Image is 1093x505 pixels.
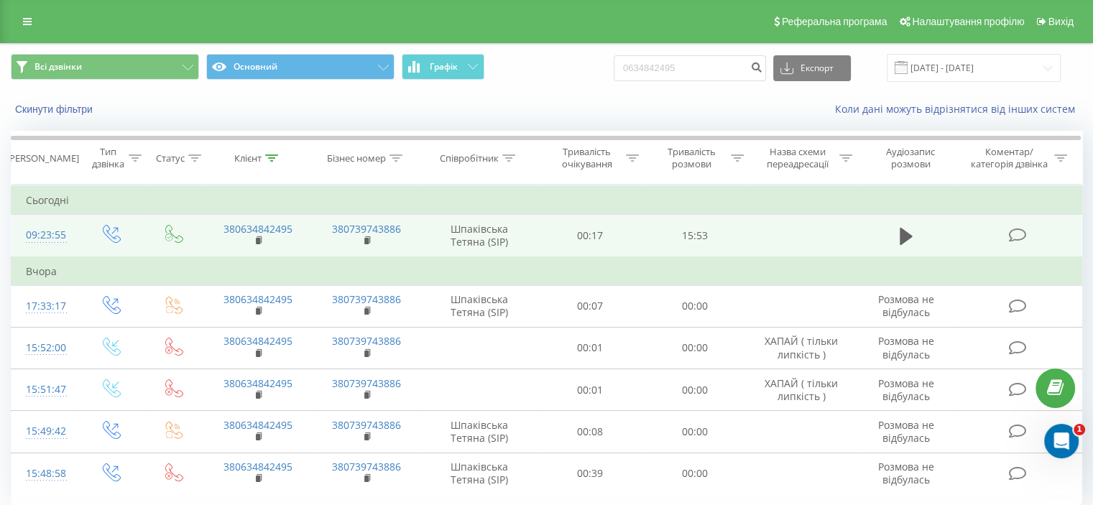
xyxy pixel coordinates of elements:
[747,327,855,369] td: ХАПАЙ ( тільки липкість )
[327,152,386,165] div: Бізнес номер
[642,453,747,494] td: 00:00
[34,61,82,73] span: Всі дзвінки
[642,285,747,327] td: 00:00
[11,103,100,116] button: Скинути фільтри
[1074,424,1085,435] span: 1
[760,146,836,170] div: Назва схеми переадресації
[869,146,953,170] div: Аудіозапис розмови
[835,102,1082,116] a: Коли дані можуть відрізнятися вiд інших систем
[26,334,64,362] div: 15:52:00
[26,376,64,404] div: 15:51:47
[538,215,642,257] td: 00:17
[967,146,1051,170] div: Коментар/категорія дзвінка
[11,54,199,80] button: Всі дзвінки
[538,327,642,369] td: 00:01
[26,292,64,320] div: 17:33:17
[223,334,292,348] a: 380634842495
[421,215,538,257] td: Шпаківська Тетяна (SIP)
[878,292,934,319] span: Розмова не відбулась
[223,292,292,306] a: 380634842495
[430,62,458,72] span: Графік
[642,369,747,411] td: 00:00
[223,376,292,390] a: 380634842495
[223,222,292,236] a: 380634842495
[332,460,401,473] a: 380739743886
[156,152,185,165] div: Статус
[206,54,395,80] button: Основний
[26,221,64,249] div: 09:23:55
[6,152,79,165] div: [PERSON_NAME]
[655,146,727,170] div: Тривалість розмови
[642,411,747,453] td: 00:00
[747,369,855,411] td: ХАПАЙ ( тільки липкість )
[402,54,484,80] button: Графік
[551,146,623,170] div: Тривалість очікування
[538,453,642,494] td: 00:39
[642,215,747,257] td: 15:53
[11,186,1082,215] td: Сьогодні
[440,152,499,165] div: Співробітник
[614,55,766,81] input: Пошук за номером
[538,369,642,411] td: 00:01
[912,16,1024,27] span: Налаштування профілю
[642,327,747,369] td: 00:00
[878,460,934,486] span: Розмова не відбулась
[26,417,64,445] div: 15:49:42
[1048,16,1074,27] span: Вихід
[332,418,401,432] a: 380739743886
[332,222,401,236] a: 380739743886
[11,257,1082,286] td: Вчора
[234,152,262,165] div: Клієнт
[538,411,642,453] td: 00:08
[1044,424,1079,458] iframe: Intercom live chat
[773,55,851,81] button: Експорт
[332,376,401,390] a: 380739743886
[332,292,401,306] a: 380739743886
[878,334,934,361] span: Розмова не відбулась
[538,285,642,327] td: 00:07
[91,146,124,170] div: Тип дзвінка
[421,453,538,494] td: Шпаківська Тетяна (SIP)
[421,285,538,327] td: Шпаківська Тетяна (SIP)
[223,418,292,432] a: 380634842495
[332,334,401,348] a: 380739743886
[421,411,538,453] td: Шпаківська Тетяна (SIP)
[878,418,934,445] span: Розмова не відбулась
[26,460,64,488] div: 15:48:58
[223,460,292,473] a: 380634842495
[878,376,934,403] span: Розмова не відбулась
[782,16,887,27] span: Реферальна програма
